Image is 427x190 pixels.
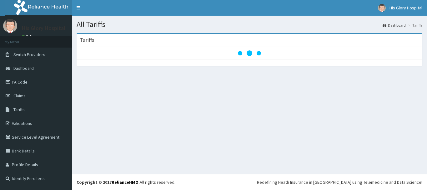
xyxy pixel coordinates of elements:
[80,37,94,43] h3: Tariffs
[77,179,140,185] strong: Copyright © 2017 .
[13,107,25,112] span: Tariffs
[72,174,427,190] footer: All rights reserved.
[77,20,422,28] h1: All Tariffs
[257,179,422,185] div: Redefining Heath Insurance in [GEOGRAPHIC_DATA] using Telemedicine and Data Science!
[389,5,422,11] span: His Glory Hospital
[237,41,262,66] svg: audio-loading
[378,4,386,12] img: User Image
[13,52,45,57] span: Switch Providers
[13,65,34,71] span: Dashboard
[13,93,26,99] span: Claims
[112,179,138,185] a: RelianceHMO
[22,34,37,39] a: Online
[383,23,406,28] a: Dashboard
[3,19,17,33] img: User Image
[22,25,65,31] p: His Glory Hospital
[406,23,422,28] li: Tariffs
